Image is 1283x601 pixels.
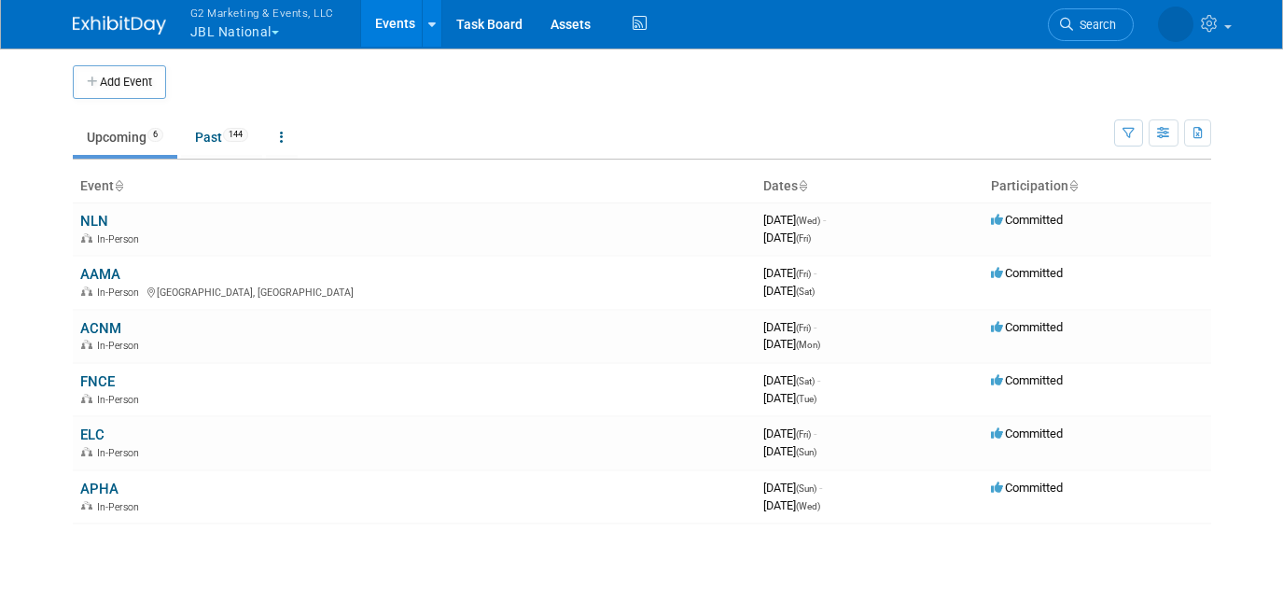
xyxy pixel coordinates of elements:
[796,376,815,386] span: (Sat)
[97,340,145,352] span: In-Person
[190,3,334,22] span: G2 Marketing & Events, LLC
[763,498,820,512] span: [DATE]
[81,233,92,243] img: In-Person Event
[796,323,811,333] span: (Fri)
[796,483,816,494] span: (Sun)
[763,373,820,387] span: [DATE]
[81,447,92,456] img: In-Person Event
[763,337,820,351] span: [DATE]
[73,16,166,35] img: ExhibitDay
[763,213,826,227] span: [DATE]
[796,287,815,297] span: (Sat)
[80,373,115,390] a: FNCE
[796,394,816,404] span: (Tue)
[991,373,1063,387] span: Committed
[814,426,816,440] span: -
[763,320,816,334] span: [DATE]
[81,394,92,403] img: In-Person Event
[73,65,166,99] button: Add Event
[80,213,108,230] a: NLN
[814,266,816,280] span: -
[1073,18,1116,32] span: Search
[991,320,1063,334] span: Committed
[80,481,119,497] a: APHA
[80,266,120,283] a: AAMA
[73,119,177,155] a: Upcoming6
[796,233,811,244] span: (Fri)
[1048,8,1134,41] a: Search
[97,287,145,299] span: In-Person
[81,287,92,296] img: In-Person Event
[983,171,1211,203] th: Participation
[73,171,756,203] th: Event
[763,284,815,298] span: [DATE]
[80,320,121,337] a: ACNM
[97,501,145,513] span: In-Person
[81,340,92,349] img: In-Person Event
[991,266,1063,280] span: Committed
[796,501,820,511] span: (Wed)
[1068,178,1078,193] a: Sort by Participation Type
[991,426,1063,440] span: Committed
[991,481,1063,495] span: Committed
[823,213,826,227] span: -
[814,320,816,334] span: -
[756,171,983,203] th: Dates
[763,391,816,405] span: [DATE]
[819,481,822,495] span: -
[97,233,145,245] span: In-Person
[796,447,816,457] span: (Sun)
[817,373,820,387] span: -
[796,269,811,279] span: (Fri)
[991,213,1063,227] span: Committed
[763,481,822,495] span: [DATE]
[114,178,123,193] a: Sort by Event Name
[763,266,816,280] span: [DATE]
[796,429,811,440] span: (Fri)
[223,128,248,142] span: 144
[763,444,816,458] span: [DATE]
[97,447,145,459] span: In-Person
[796,216,820,226] span: (Wed)
[80,426,105,443] a: ELC
[1158,7,1193,42] img: Laine Butler
[97,394,145,406] span: In-Person
[798,178,807,193] a: Sort by Start Date
[763,231,811,245] span: [DATE]
[80,284,748,299] div: [GEOGRAPHIC_DATA], [GEOGRAPHIC_DATA]
[181,119,262,155] a: Past144
[147,128,163,142] span: 6
[763,426,816,440] span: [DATE]
[81,501,92,510] img: In-Person Event
[796,340,820,350] span: (Mon)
